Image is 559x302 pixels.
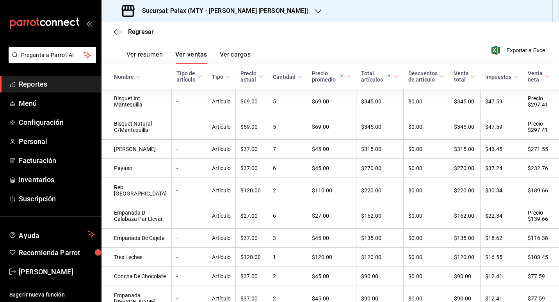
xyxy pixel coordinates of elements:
td: $315.00 [356,140,404,159]
td: Bisquet Int. Mantequilla [101,89,172,114]
span: Pregunta a Parrot AI [21,51,84,59]
td: $345.00 [449,114,481,140]
div: Tipo de artículo [176,70,196,83]
span: Nombre [114,74,141,80]
td: $59.00 [236,114,268,140]
button: Exportar a Excel [493,46,547,55]
span: Regresar [128,28,154,36]
td: 6 [268,203,307,229]
td: $18.62 [481,229,523,248]
td: Artículo [207,203,236,229]
td: $0.00 [404,114,449,140]
td: Artículo [207,140,236,159]
td: 7 [268,140,307,159]
td: 6 [268,159,307,178]
font: Suscripción [19,195,56,203]
h3: Sucursal: Palax (MTY - [PERSON_NAME] [PERSON_NAME]) [136,6,309,16]
td: $37.00 [236,229,268,248]
div: Venta neta [528,70,543,83]
td: $0.00 [404,140,449,159]
span: Precio actual [240,70,263,83]
div: Nombre [114,74,134,80]
td: Artículo [207,89,236,114]
span: Venta total [454,70,476,83]
td: $12.41 [481,267,523,286]
td: $162.00 [449,203,481,229]
td: $162.00 [356,203,404,229]
td: - [172,159,207,178]
span: Descuentos de artículo [408,70,445,83]
td: 3 [268,229,307,248]
font: Reportes [19,80,47,88]
div: Impuestos [485,74,511,80]
td: $120.00 [307,248,356,267]
td: 5 [268,114,307,140]
td: Artículo [207,229,236,248]
td: - [172,140,207,159]
span: Venta neta [528,70,550,83]
td: $120.00 [449,248,481,267]
td: $37.00 [236,159,268,178]
font: Ver resumen [126,51,163,59]
td: $120.00 [356,248,404,267]
td: $47.59 [481,89,523,114]
td: $120.00 [236,178,268,203]
td: $0.00 [404,89,449,114]
td: $45.00 [307,159,356,178]
td: Empanada De Cajeta [101,229,172,248]
td: $45.00 [307,229,356,248]
td: $90.00 [356,267,404,286]
td: 5 [268,89,307,114]
font: Recomienda Parrot [19,249,80,257]
a: Pregunta a Parrot AI [5,57,96,65]
td: Payaso [101,159,172,178]
font: [PERSON_NAME] [19,268,73,276]
td: $43.45 [481,140,523,159]
td: $0.00 [404,203,449,229]
td: 2 [268,178,307,203]
td: $345.00 [356,114,404,140]
td: $90.00 [449,267,481,286]
td: $45.00 [307,140,356,159]
font: Exportar a Excel [506,47,547,53]
td: Tres Leches [101,248,172,267]
button: Ver cargos [220,51,251,64]
td: - [172,178,207,203]
td: $120.00 [236,248,268,267]
font: Menú [19,99,37,107]
font: Facturación [19,156,56,165]
td: $135.00 [356,229,404,248]
div: Descuentos de artículo [408,70,438,83]
td: 1 [268,248,307,267]
td: $220.00 [449,178,481,203]
td: $27.00 [236,203,268,229]
td: $37.00 [236,267,268,286]
td: $270.00 [449,159,481,178]
font: Inventarios [19,176,54,184]
td: - [172,248,207,267]
td: $0.00 [404,248,449,267]
div: Tipo [212,74,223,80]
td: $30.34 [481,178,523,203]
td: $69.00 [307,89,356,114]
td: $345.00 [449,89,481,114]
td: 2 [268,267,307,286]
td: $315.00 [449,140,481,159]
td: Artículo [207,248,236,267]
span: Total artículos [361,70,399,83]
td: Artículo [207,114,236,140]
td: Bisquet Natural C/Mantequilla [101,114,172,140]
td: - [172,267,207,286]
button: open_drawer_menu [86,20,92,27]
button: Regresar [114,28,154,36]
td: $69.00 [236,89,268,114]
td: $45.00 [307,267,356,286]
td: $47.59 [481,114,523,140]
font: Precio promedio [312,70,336,83]
td: [PERSON_NAME] [101,140,172,159]
div: Precio actual [240,70,256,83]
td: $37.00 [236,140,268,159]
div: Cantidad [273,74,296,80]
td: Artículo [207,159,236,178]
font: Sugerir nueva función [9,291,65,298]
